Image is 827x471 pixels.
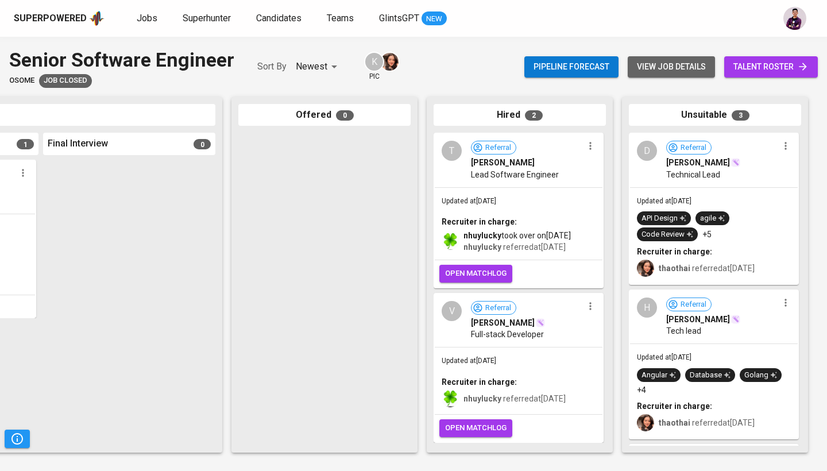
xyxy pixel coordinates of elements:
[238,104,411,126] div: Offered
[637,247,712,256] b: Recruiter in charge:
[676,142,711,153] span: Referral
[463,394,501,403] b: nhuylucky
[659,264,690,273] b: thaothai
[724,56,818,78] a: talent roster
[731,158,740,167] img: magic_wand.svg
[471,317,535,329] span: [PERSON_NAME]
[445,267,507,280] span: open matchlog
[481,142,516,153] span: Referral
[666,325,701,337] span: Tech lead
[637,401,712,411] b: Recruiter in charge:
[637,260,654,277] img: thao.thai@glints.com
[637,298,657,318] div: H
[442,357,496,365] span: Updated at [DATE]
[442,197,496,205] span: Updated at [DATE]
[641,213,686,224] div: API Design
[442,301,462,321] div: V
[471,169,559,180] span: Lead Software Engineer
[463,230,571,241] span: took over on [DATE]
[744,370,777,381] div: Golang
[471,329,544,340] span: Full-stack Developer
[524,56,619,78] button: Pipeline forecast
[137,11,160,26] a: Jobs
[783,7,806,30] img: erwin@glints.com
[463,242,566,252] span: referred at [DATE]
[637,353,691,361] span: Updated at [DATE]
[89,10,105,27] img: app logo
[14,12,87,25] div: Superpowered
[39,75,92,86] span: Job Closed
[471,157,535,168] span: [PERSON_NAME]
[628,56,715,78] button: view job details
[442,141,462,161] div: T
[296,56,341,78] div: Newest
[9,75,34,86] span: Osome
[9,46,234,74] div: Senior Software Engineer
[183,11,233,26] a: Superhunter
[659,418,690,427] b: thaothai
[481,303,516,314] span: Referral
[732,110,749,121] span: 3
[676,299,711,310] span: Referral
[48,137,108,150] span: Final Interview
[690,370,731,381] div: Database
[637,197,691,205] span: Updated at [DATE]
[637,60,706,74] span: view job details
[364,52,384,82] div: pic
[659,418,755,427] span: referred at [DATE]
[336,110,354,121] span: 0
[422,13,447,25] span: NEW
[641,370,676,381] div: Angular
[379,13,419,24] span: GlintsGPT
[257,60,287,74] p: Sort By
[463,242,501,252] b: nhuylucky
[183,13,231,24] span: Superhunter
[445,422,507,435] span: open matchlog
[327,13,354,24] span: Teams
[5,430,30,448] button: Pipeline Triggers
[534,60,609,74] span: Pipeline forecast
[434,104,606,126] div: Hired
[666,314,730,325] span: [PERSON_NAME]
[381,53,399,71] img: thao.thai@glints.com
[442,217,517,226] b: Recruiter in charge:
[296,60,327,74] p: Newest
[536,318,545,327] img: magic_wand.svg
[379,11,447,26] a: GlintsGPT NEW
[525,110,543,121] span: 2
[641,229,693,240] div: Code Review
[442,233,459,250] img: f9493b8c-82b8-4f41-8722-f5d69bb1b761.jpg
[637,384,646,396] p: +4
[256,11,304,26] a: Candidates
[39,74,92,88] div: Job already placed by Glints
[442,390,459,407] img: f9493b8c-82b8-4f41-8722-f5d69bb1b761.jpg
[700,213,725,224] div: agile
[463,394,566,403] span: referred at [DATE]
[14,10,105,27] a: Superpoweredapp logo
[629,104,801,126] div: Unsuitable
[733,60,809,74] span: talent roster
[659,264,755,273] span: referred at [DATE]
[666,157,730,168] span: [PERSON_NAME]
[327,11,356,26] a: Teams
[637,414,654,431] img: thao.thai@glints.com
[439,419,512,437] button: open matchlog
[194,139,211,149] span: 0
[439,265,512,283] button: open matchlog
[442,377,517,387] b: Recruiter in charge:
[17,139,34,149] span: 1
[637,141,657,161] div: D
[463,231,501,240] b: nhuylucky
[137,13,157,24] span: Jobs
[702,229,712,240] p: +5
[256,13,302,24] span: Candidates
[731,315,740,324] img: magic_wand.svg
[666,169,720,180] span: Technical Lead
[364,52,384,72] div: K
